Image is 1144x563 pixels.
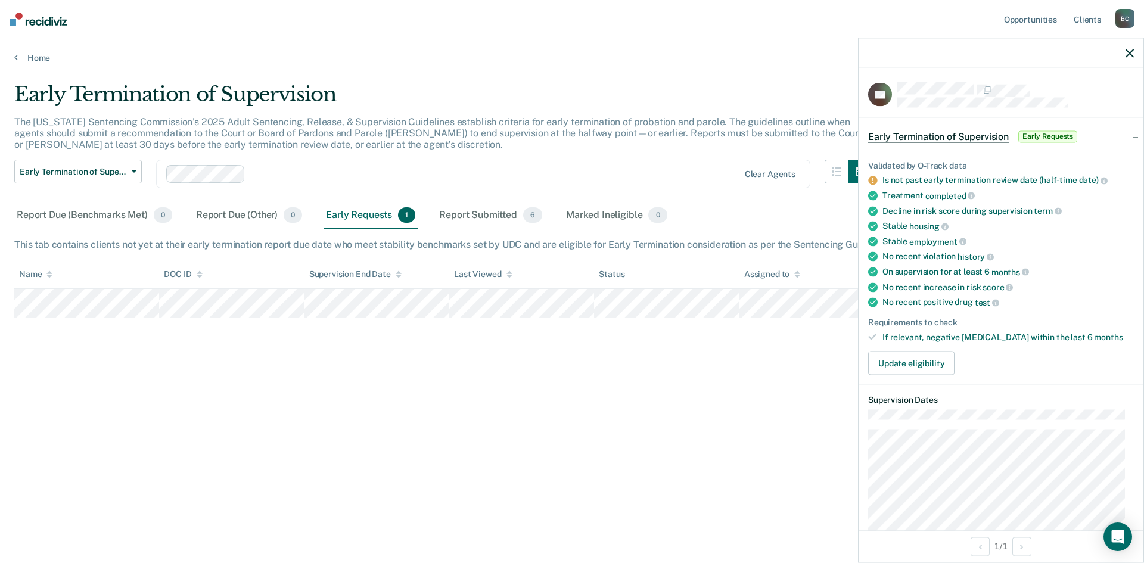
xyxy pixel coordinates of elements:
[14,203,175,229] div: Report Due (Benchmarks Met)
[868,395,1134,405] dt: Supervision Dates
[284,207,302,223] span: 0
[868,160,1134,170] div: Validated by O-Track data
[882,297,1134,308] div: No recent positive drug
[523,207,542,223] span: 6
[745,169,795,179] div: Clear agents
[744,269,800,279] div: Assigned to
[1103,522,1132,551] div: Open Intercom Messenger
[14,116,862,150] p: The [US_STATE] Sentencing Commission’s 2025 Adult Sentencing, Release, & Supervision Guidelines e...
[194,203,304,229] div: Report Due (Other)
[324,203,418,229] div: Early Requests
[958,252,994,262] span: history
[868,130,1009,142] span: Early Termination of Supervision
[859,117,1143,155] div: Early Termination of SupervisionEarly Requests
[909,237,966,246] span: employment
[868,317,1134,327] div: Requirements to check
[882,267,1134,278] div: On supervision for at least 6
[882,221,1134,232] div: Stable
[882,175,1134,186] div: Is not past early termination review date (half-time date)
[882,332,1134,342] div: If relevant, negative [MEDICAL_DATA] within the last 6
[1094,332,1123,341] span: months
[14,239,1130,250] div: This tab contains clients not yet at their early termination report due date who meet stability b...
[882,282,1134,293] div: No recent increase in risk
[20,167,127,177] span: Early Termination of Supervision
[859,530,1143,562] div: 1 / 1
[925,191,975,200] span: completed
[991,267,1029,276] span: months
[882,206,1134,216] div: Decline in risk score during supervision
[454,269,512,279] div: Last Viewed
[1018,130,1077,142] span: Early Requests
[648,207,667,223] span: 0
[564,203,670,229] div: Marked Ineligible
[882,251,1134,262] div: No recent violation
[437,203,545,229] div: Report Submitted
[398,207,415,223] span: 1
[909,222,949,231] span: housing
[971,537,990,556] button: Previous Opportunity
[882,191,1134,201] div: Treatment
[599,269,624,279] div: Status
[309,269,402,279] div: Supervision End Date
[868,352,955,375] button: Update eligibility
[154,207,172,223] span: 0
[975,298,999,307] span: test
[1034,206,1061,216] span: term
[1115,9,1134,28] div: B C
[10,13,67,26] img: Recidiviz
[1012,537,1031,556] button: Next Opportunity
[14,82,872,116] div: Early Termination of Supervision
[983,282,1013,292] span: score
[882,236,1134,247] div: Stable
[164,269,202,279] div: DOC ID
[14,52,1130,63] a: Home
[19,269,52,279] div: Name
